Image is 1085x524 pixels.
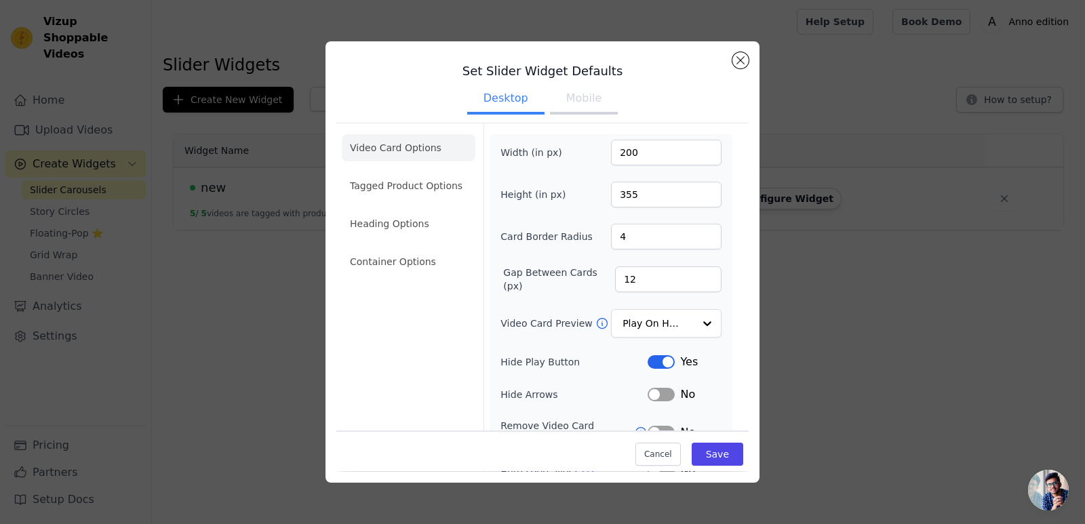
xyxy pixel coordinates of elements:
button: Desktop [467,85,545,115]
label: Width (in px) [500,146,574,159]
label: Gap Between Cards (px) [503,266,615,293]
label: Height (in px) [500,188,574,201]
a: Open chat [1028,470,1069,510]
label: Hide Play Button [500,355,648,369]
label: Remove Video Card Shadow [500,419,634,446]
span: Yes [680,354,698,370]
h3: Set Slider Widget Defaults [336,63,749,79]
button: Close modal [732,52,749,68]
button: Mobile [550,85,618,115]
label: Card Border Radius [500,230,593,243]
li: Video Card Options [342,134,475,161]
button: Save [692,443,743,466]
span: No [680,424,695,441]
li: Tagged Product Options [342,172,475,199]
li: Heading Options [342,210,475,237]
li: Container Options [342,248,475,275]
label: Video Card Preview [500,317,595,330]
span: No [680,386,695,403]
button: Cancel [635,443,681,466]
label: Hide Arrows [500,388,648,401]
